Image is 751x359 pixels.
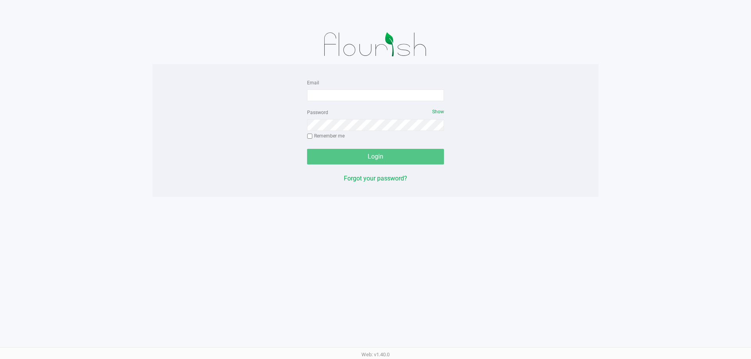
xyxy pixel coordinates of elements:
button: Forgot your password? [344,174,407,183]
input: Remember me [307,134,313,139]
label: Password [307,109,328,116]
span: Web: v1.40.0 [361,352,390,357]
label: Remember me [307,132,345,139]
span: Show [432,109,444,114]
label: Email [307,79,319,86]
